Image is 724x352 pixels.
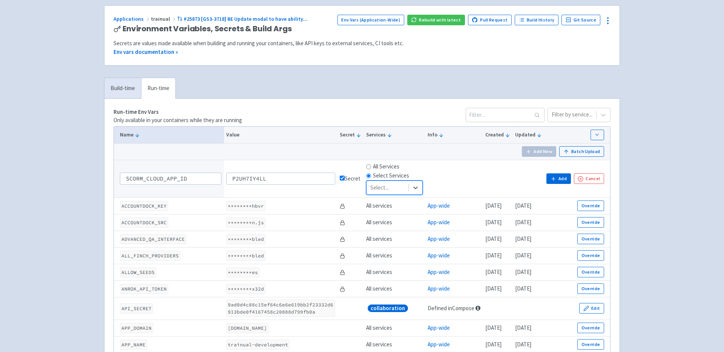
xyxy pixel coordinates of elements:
[120,131,221,139] button: Name
[364,280,425,297] td: All services
[577,250,604,261] button: Override
[177,15,308,22] a: #25873 [GS3-3718] BE Update modal to have ability...
[226,340,290,350] code: trainual-development
[428,285,450,292] a: App-wide
[120,340,147,350] code: APP_NAME
[120,217,168,228] code: ACCOUNTDOCK_SRC
[371,305,405,312] span: collaboration
[364,214,425,231] td: All services
[485,268,502,275] time: [DATE]
[579,303,604,314] button: Edit
[515,268,531,275] time: [DATE]
[485,324,502,331] time: [DATE]
[340,131,361,139] button: Secret
[114,116,242,125] p: Only available in your containers while they are running
[226,300,335,317] code: 9ad0d4c88c15ef64c6e6e619bb2f23332d6913bde0f4167458c20888d799fb0a
[522,146,557,157] button: Add New
[428,219,450,226] a: App-wide
[120,234,186,244] code: ADVANCED_QA_INTERFACE
[224,127,337,144] th: Value
[428,202,450,209] a: App-wide
[364,231,425,247] td: All services
[364,320,425,336] td: All services
[515,285,531,292] time: [DATE]
[515,202,531,209] time: [DATE]
[428,268,450,275] a: App-wide
[364,247,425,264] td: All services
[515,324,531,331] time: [DATE]
[114,15,151,22] a: Applications
[428,305,474,312] a: Defined in Compose
[515,15,558,25] a: Build History
[577,339,604,350] button: Override
[120,173,221,185] input: NAME
[577,217,604,228] button: Override
[485,285,502,292] time: [DATE]
[485,235,502,242] time: [DATE]
[515,131,542,139] button: Updated
[577,234,604,244] button: Override
[114,39,610,48] div: Secrets are values made available when building and running your containers, like API keys to ext...
[428,131,480,139] button: Info
[373,162,399,171] label: All Services
[226,173,335,185] input: value
[340,174,361,183] div: Secret
[515,252,531,259] time: [DATE]
[373,171,409,180] label: Select Services
[184,15,307,22] span: #25873 [GS3-3718] BE Update modal to have ability ...
[120,251,180,261] code: ALL_FINCH_PROVIDERS
[428,252,450,259] a: App-wide
[485,341,502,348] time: [DATE]
[120,303,153,314] code: API_SECRET
[577,267,604,277] button: Override
[226,323,268,333] code: [DOMAIN_NAME]
[428,235,450,242] a: App-wide
[468,15,512,25] a: Pull Request
[485,219,502,226] time: [DATE]
[485,202,502,209] time: [DATE]
[120,201,168,211] code: ACCOUNTDOCK_KEY
[577,200,604,211] button: Override
[114,108,159,115] strong: Run-time Env Vars
[561,15,600,25] a: Git Source
[515,341,531,348] time: [DATE]
[151,15,177,22] span: trainual
[364,197,425,214] td: All services
[515,219,531,226] time: [DATE]
[364,264,425,280] td: All services
[366,131,423,139] button: Services
[114,48,178,55] a: Env vars documentation »
[337,15,404,25] a: Env Vars (Application-Wide)
[120,323,153,333] code: APP_DOMAIN
[120,284,168,294] code: ANROK_API_TOKEN
[577,323,604,333] button: Override
[407,15,465,25] button: Rebuild with latest
[120,267,156,277] code: ALLOW_SEEDS
[466,108,545,122] input: Filter...
[141,78,175,99] a: Run-time
[104,78,141,99] a: Build-time
[574,173,604,184] button: Cancel
[123,24,292,33] span: Environment Variables, Secrets & Build Args
[428,324,450,331] a: App-wide
[485,131,510,139] button: Created
[546,173,571,184] button: Add
[559,146,604,157] button: Batch Upload
[485,252,502,259] time: [DATE]
[428,341,450,348] a: App-wide
[515,235,531,242] time: [DATE]
[577,283,604,294] button: Override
